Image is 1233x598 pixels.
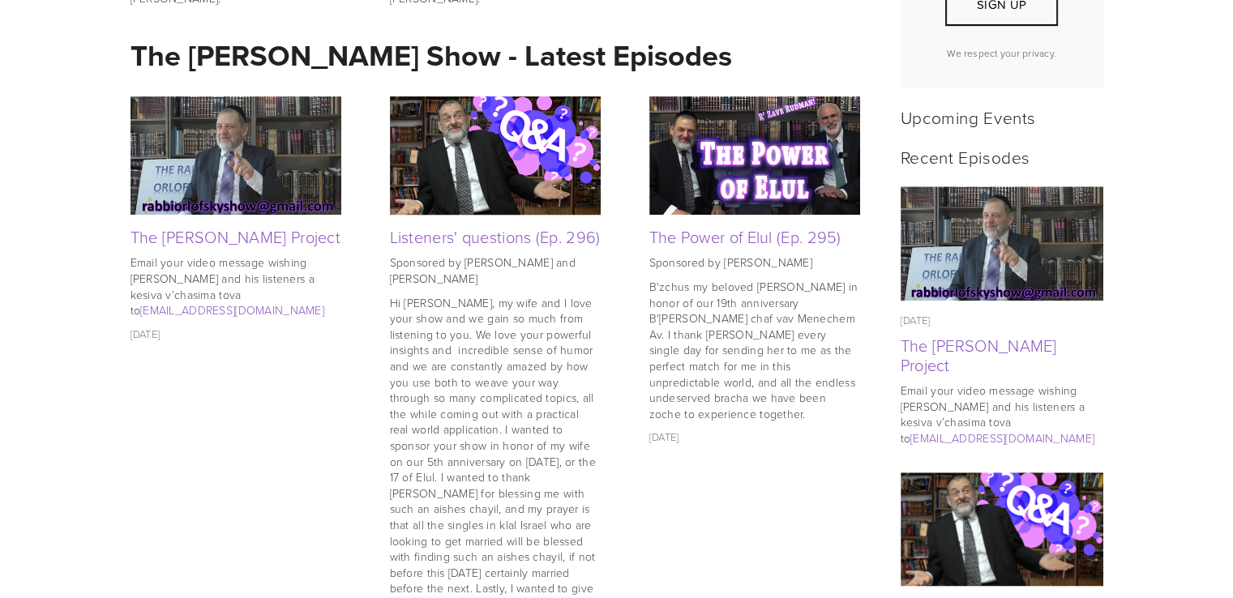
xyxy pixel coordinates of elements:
time: [DATE] [131,327,161,341]
img: The Power of Elul (Ep. 295) [649,96,860,215]
img: Listeners' questions (Ep. 296) [901,462,1103,597]
time: [DATE] [649,429,679,444]
p: We respect your privacy. [914,46,1090,60]
a: The Rabbi Orlofsky Rosh Hashana Project [901,186,1103,301]
img: The Rabbi Orlofsky Rosh Hashana Project [900,186,1103,301]
a: Listeners' questions (Ep. 296) [901,472,1103,587]
p: Email your video message wishing [PERSON_NAME] and his listeners a kesiva v’chasima tova to [131,254,341,318]
h2: Upcoming Events [901,107,1103,127]
a: Listeners' questions (Ep. 296) [390,96,601,215]
p: Sponsored by [PERSON_NAME] [649,254,860,271]
a: The Power of Elul (Ep. 295) [649,225,841,248]
a: [EMAIL_ADDRESS][DOMAIN_NAME] [910,430,1094,446]
img: Listeners' questions (Ep. 296) [390,86,601,226]
time: [DATE] [901,313,931,327]
p: B'zchus my beloved [PERSON_NAME] in honor of our 19th anniversary B'[PERSON_NAME] chaf vav Menech... [649,279,860,421]
p: Sponsored by [PERSON_NAME] and [PERSON_NAME] [390,254,601,286]
a: Listeners' questions (Ep. 296) [390,225,601,248]
img: The Rabbi Orlofsky Rosh Hashana Project [131,96,341,215]
strong: The [PERSON_NAME] Show - Latest Episodes [131,34,732,76]
p: Email your video message wishing [PERSON_NAME] and his listeners a kesiva v’chasima tova to [901,382,1103,446]
a: The [PERSON_NAME] Project [131,225,341,248]
a: [EMAIL_ADDRESS][DOMAIN_NAME] [140,302,324,318]
h2: Recent Episodes [901,147,1103,167]
a: The [PERSON_NAME] Project [901,334,1057,376]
